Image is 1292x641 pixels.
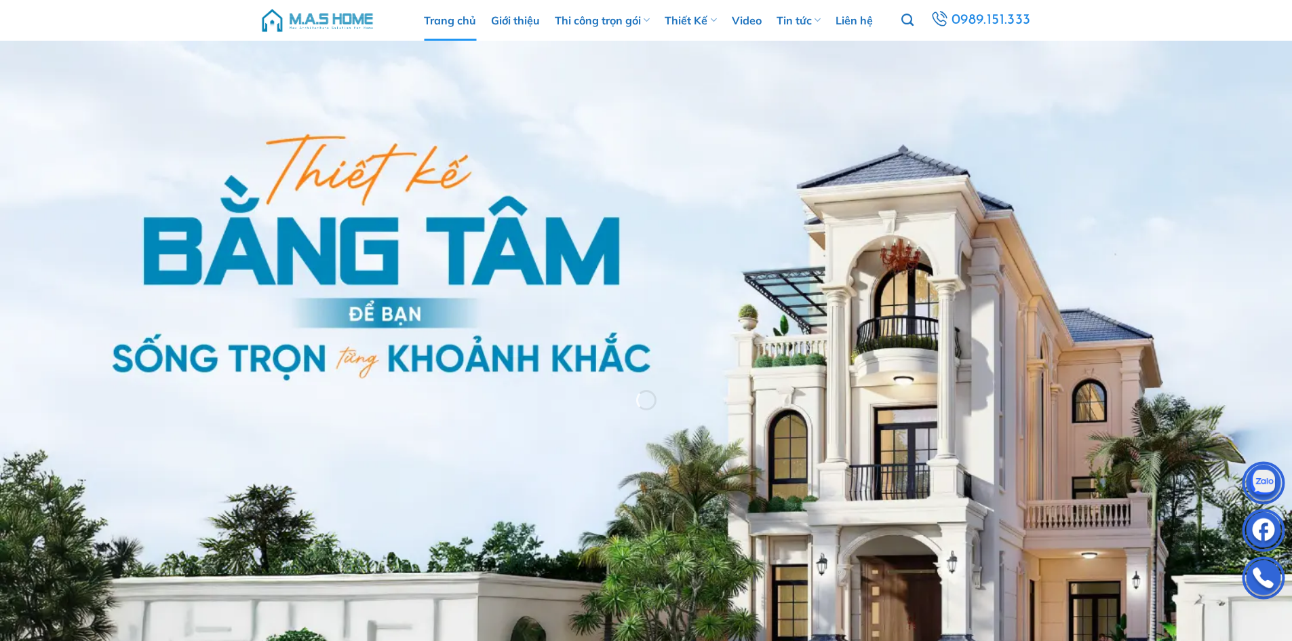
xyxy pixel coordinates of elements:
[1243,465,1284,505] img: Zalo
[928,8,1033,33] a: 0989.151.333
[952,9,1031,32] span: 0989.151.333
[1243,512,1284,553] img: Facebook
[901,6,914,35] a: Tìm kiếm
[1243,560,1284,600] img: Phone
